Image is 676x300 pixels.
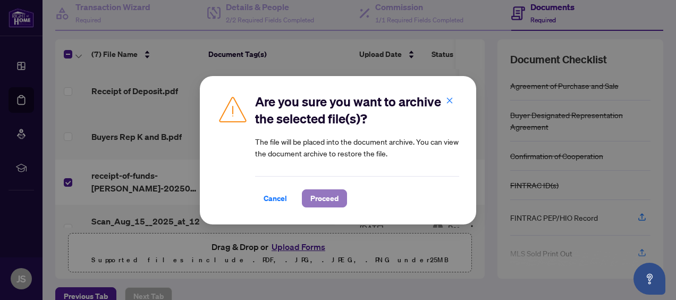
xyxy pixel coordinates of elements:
[264,190,287,207] span: Cancel
[633,263,665,295] button: Open asap
[255,136,459,159] article: The file will be placed into the document archive. You can view the document archive to restore t...
[255,93,459,127] h2: Are you sure you want to archive the selected file(s)?
[302,189,347,207] button: Proceed
[310,190,339,207] span: Proceed
[255,189,295,207] button: Cancel
[446,97,453,104] span: close
[217,93,249,125] img: Caution Icon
